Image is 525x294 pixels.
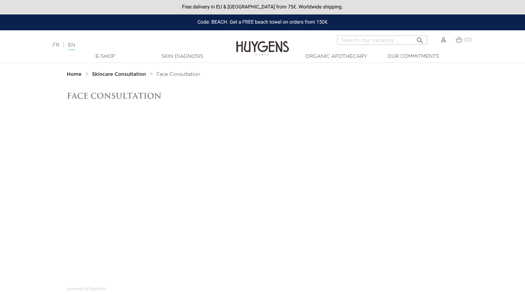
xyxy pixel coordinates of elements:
a: E-Shop [70,53,141,60]
a: Typeform [89,286,106,291]
a: FR [53,43,59,48]
a: Skin Diagnosis [147,53,218,60]
div: powered by [67,284,458,292]
a: EN [68,43,75,50]
i:  [416,34,424,43]
a: Face Consultation [157,72,200,77]
a: Skincare Consultation [92,72,148,77]
input: Search [337,36,427,45]
h1: Face Consultation [67,91,458,100]
strong: Home [67,72,82,77]
button:  [414,33,426,43]
strong: Skincare Consultation [92,72,146,77]
a: Home [67,72,83,77]
span: (0) [464,37,472,42]
a: Organic Apothecary [301,53,372,60]
a: Our commitments [378,53,448,60]
div: | [49,41,213,49]
img: Huygens [236,30,289,57]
